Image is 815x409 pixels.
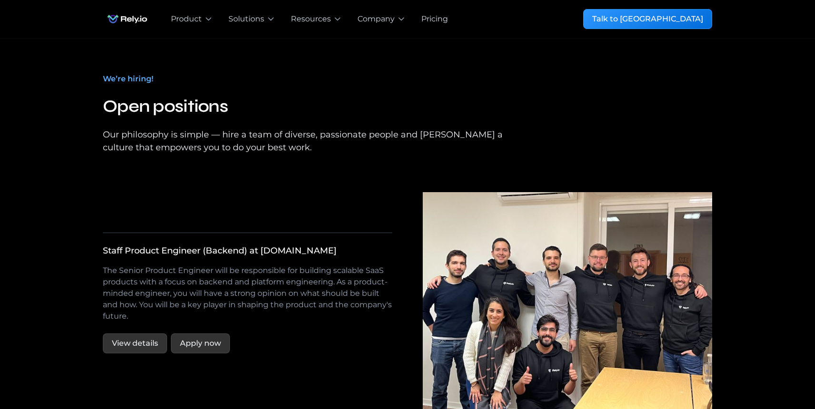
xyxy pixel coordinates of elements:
[103,10,152,29] img: Rely.io logo
[103,244,337,257] div: Staff Product Engineer (Backend) at [DOMAIN_NAME]
[592,13,703,25] div: Talk to [GEOGRAPHIC_DATA]
[752,346,802,396] iframe: Chatbot
[421,13,448,25] a: Pricing
[171,333,230,353] a: Apply now
[291,13,331,25] div: Resources
[103,265,392,322] p: The Senior Product Engineer will be responsible for building scalable SaaS products with a focus ...
[229,13,264,25] div: Solutions
[180,338,221,349] div: Apply now
[103,333,167,353] a: View details
[103,73,153,85] div: We’re hiring!
[583,9,712,29] a: Talk to [GEOGRAPHIC_DATA]
[103,10,152,29] a: home
[171,13,202,25] div: Product
[358,13,395,25] div: Company
[103,128,522,154] div: Our philosophy is simple — hire a team of diverse, passionate people and [PERSON_NAME] a culture ...
[103,92,522,121] h2: Open positions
